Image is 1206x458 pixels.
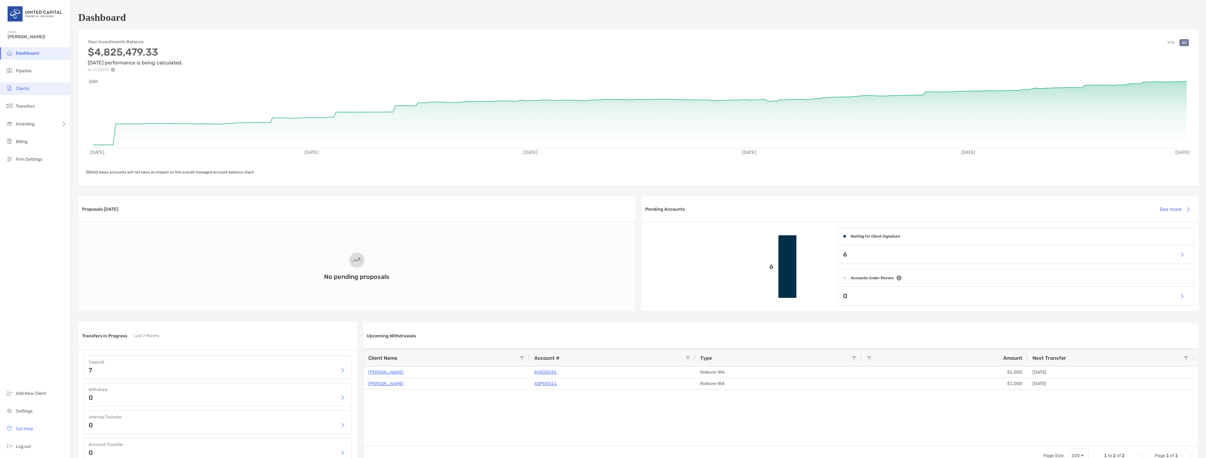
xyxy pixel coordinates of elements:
button: See more [1155,202,1195,216]
img: pipeline icon [6,67,13,74]
text: [DATE] [305,150,319,155]
h3: No pending proposals [324,273,389,280]
button: YTD [1165,39,1177,46]
img: get-help icon [6,425,13,432]
span: Get Help [16,426,33,431]
span: Settings [16,408,33,414]
a: 4QP05011 [535,380,557,388]
img: settings icon [6,407,13,414]
span: Amount [1003,355,1023,361]
div: [DATE] [1028,367,1194,378]
span: Clients [16,86,29,91]
h4: Accounts Under Review [851,276,894,280]
span: Firm Settings [16,157,42,162]
p: 0 [89,422,93,428]
span: Account # [535,355,560,361]
span: Held away accounts will not have an impact on the overall managed account balance chart. [86,170,255,174]
img: United Capital Logo [8,3,63,25]
h4: Account Transfer [89,442,346,447]
p: 6 [647,263,773,271]
span: Billing [16,139,27,144]
p: As of [DATE] [88,68,183,72]
span: Transfers [16,104,35,109]
img: firm-settings icon [6,155,13,163]
span: Log out [16,444,31,449]
span: Investing [16,121,34,127]
p: 0 [89,449,93,456]
span: Add New Client [16,391,46,396]
h3: $4,825,479.33 [88,46,183,58]
span: Client Name [369,355,398,361]
h4: Waiting for Client Signature [851,234,901,238]
img: transfers icon [6,102,13,110]
img: investing icon [6,120,13,127]
a: [PERSON_NAME] [369,368,404,376]
a: [PERSON_NAME] [369,380,404,388]
div: Rollover IRA [695,378,862,389]
text: [DATE] [742,150,757,155]
div: Rollover IRA [695,367,862,378]
h3: Transfers in Progress [82,333,127,339]
h3: Upcoming Withdrawals [367,333,416,339]
p: 0 [843,292,848,300]
p: Last 2 Months [134,332,159,340]
h4: Deposit [89,359,346,365]
div: $1,000 [862,378,1028,389]
h1: Dashboard [78,12,126,23]
a: 8VK05036 [535,368,557,376]
button: All [1179,39,1189,46]
h3: Pending Accounts [645,207,685,212]
span: Dashboard [16,51,39,56]
h4: Withdraw [89,387,346,392]
h3: Proposals [DATE] [82,207,118,212]
p: 7 [89,367,92,373]
p: 0 [89,395,93,401]
div: [DATE] performance is being calculated. [88,46,183,72]
h4: Internal Transfer [89,414,346,420]
text: $5M [89,79,98,84]
text: [DATE] [1176,150,1190,155]
span: Next Transfer [1033,355,1067,361]
div: [DATE] [1028,378,1194,389]
span: [PERSON_NAME]! [8,34,67,39]
img: clients icon [6,84,13,92]
img: billing icon [6,137,13,145]
img: add_new_client icon [6,389,13,397]
h4: Your Investments Balance [88,39,183,45]
text: [DATE] [961,150,976,155]
img: Performance Info [111,68,115,72]
span: Pipeline [16,68,32,74]
img: dashboard icon [6,49,13,57]
text: [DATE] [524,150,538,155]
span: Type [701,355,712,361]
div: $1,000 [862,367,1028,378]
img: logout icon [6,442,13,450]
p: 6 [843,250,848,258]
text: [DATE] [90,150,104,155]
